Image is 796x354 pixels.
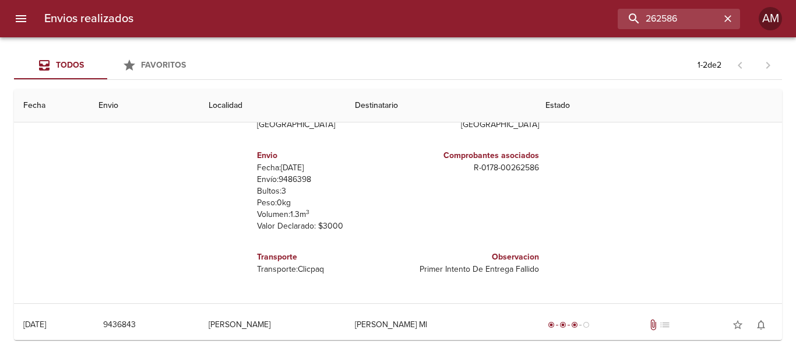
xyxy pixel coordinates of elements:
[23,320,46,330] div: [DATE]
[44,9,133,28] h6: Envios realizados
[306,208,309,216] sup: 3
[199,89,346,122] th: Localidad
[141,60,186,70] span: Favoritos
[346,89,536,122] th: Destinatario
[726,313,749,337] button: Agregar a favoritos
[698,59,721,71] p: 1 - 2 de 2
[103,318,136,332] span: 9436843
[559,321,566,328] span: radio_button_checked
[403,264,539,275] p: Primer Intento De Entrega Fallido
[726,59,754,71] span: Pagina anterior
[755,319,767,331] span: notifications_none
[14,51,200,79] div: Tabs Envios
[89,89,199,122] th: Envio
[403,162,539,174] p: R - 0178 - 00262586
[545,319,592,331] div: En viaje
[257,174,393,185] p: Envío: 9486398
[257,220,393,232] p: Valor Declarado: $ 3000
[257,197,393,209] p: Peso: 0 kg
[257,149,393,162] h6: Envio
[536,89,782,122] th: Estado
[257,264,393,275] p: Transporte: Clicpaq
[647,319,659,331] span: Tiene documentos adjuntos
[583,321,590,328] span: radio_button_unchecked
[56,60,84,70] span: Todos
[346,304,536,346] td: [PERSON_NAME] Ml
[749,313,773,337] button: Activar notificaciones
[257,251,393,264] h6: Transporte
[732,319,744,331] span: star_border
[571,321,578,328] span: radio_button_checked
[659,319,671,331] span: No tiene pedido asociado
[98,314,140,336] button: 9436843
[257,119,393,131] p: [GEOGRAPHIC_DATA]
[403,149,539,162] h6: Comprobantes asociados
[7,5,35,33] button: menu
[759,7,782,30] div: Abrir información de usuario
[548,321,555,328] span: radio_button_checked
[759,7,782,30] div: AM
[257,162,393,174] p: Fecha: [DATE]
[199,304,346,346] td: [PERSON_NAME]
[403,119,539,131] p: [GEOGRAPHIC_DATA]
[257,209,393,220] p: Volumen: 1.3 m
[257,185,393,197] p: Bultos: 3
[618,9,720,29] input: buscar
[14,89,89,122] th: Fecha
[754,51,782,79] span: Pagina siguiente
[403,251,539,264] h6: Observacion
